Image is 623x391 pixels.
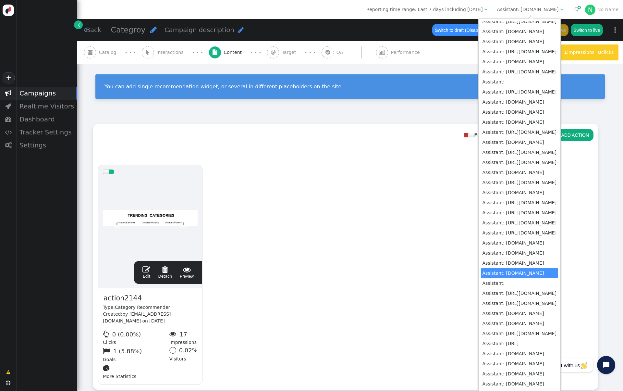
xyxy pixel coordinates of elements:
span:  [5,129,12,135]
span:  [238,27,244,33]
span: Catalog [99,49,119,56]
div: Dashboard [16,113,77,126]
span:  [78,21,80,28]
span: Target [282,49,299,56]
td: Assistant: [DOMAIN_NAME] [481,107,558,117]
b: 0 [598,50,601,55]
td: Assistant: [URL][DOMAIN_NAME] [481,329,558,339]
span: impressions [564,50,594,55]
div: Assistant: [DOMAIN_NAME] [497,6,559,13]
div: More Statistics [103,363,169,380]
td: Assistant: [481,278,558,288]
span: 1 (5.88%) [113,348,142,355]
span:  [142,266,150,273]
td: Assistant: [DOMAIN_NAME] [481,349,558,359]
td: Assistant: [URL][DOMAIN_NAME] [481,127,558,137]
span: Performance [391,49,422,56]
span:  [325,50,330,55]
span:  [484,7,487,12]
td: Assistant: [URL][DOMAIN_NAME] [481,198,558,208]
a: Edit [142,266,150,279]
span:  [103,347,112,354]
div: N [585,5,595,15]
span:  [103,365,112,372]
span: Category Recommender [115,305,170,310]
span:  [560,7,563,12]
td: Assistant: [DOMAIN_NAME] [481,369,558,379]
td: Assistant: [DOMAIN_NAME] [481,238,558,248]
td: Assistant: [DOMAIN_NAME] [481,359,558,369]
td: Assistant: [URL][DOMAIN_NAME] [481,67,558,77]
span: 17 [180,331,187,338]
a:  Interactions · · · [142,41,209,64]
span:  [379,50,385,55]
div: Visitors [169,346,198,363]
td: Assistant: [DOMAIN_NAME] [481,97,558,107]
button: ADD ACTION [549,129,593,141]
a:  Catalog · · · [84,41,142,64]
span:  [158,266,172,273]
button: Switch to live [571,24,603,36]
a:  QA [322,41,376,64]
td: Assistant: [URL][DOMAIN_NAME] [481,178,558,188]
span: Categroy [111,25,146,34]
span:  [150,26,157,33]
div: Settings [16,139,77,152]
a:  [74,20,83,29]
td: Assistant: [DOMAIN_NAME] [481,188,558,198]
td: Assistant: [DOMAIN_NAME] [481,258,558,268]
td: Assistant: [URL] [481,339,558,349]
span:  [146,50,150,55]
span: clicks [598,50,614,55]
b: 1 [564,50,567,55]
div: · · · [192,48,203,57]
div: Rotation and A/B testing mode [464,132,549,138]
td: Assistant: [DOMAIN_NAME] [481,117,558,127]
button: Switch to draft (Disable testing) [432,24,501,36]
span: QA [336,49,346,56]
span: 0 (0.00%) [112,331,141,338]
span:  [271,50,275,55]
span:  [88,50,92,55]
td: Assistant: [DOMAIN_NAME] [481,168,558,178]
td: Assistant: [URL][DOMAIN_NAME] [481,17,558,27]
div: Created: [103,311,198,324]
td: Assistant: [URL][DOMAIN_NAME] [481,208,558,218]
td: Assistant: [URL][DOMAIN_NAME] [481,147,558,158]
span:  [6,369,10,375]
div: Campaigns [16,87,77,100]
div: Tracker Settings [16,126,77,139]
td: Assistant: [DOMAIN_NAME] [481,379,558,389]
a: Preview [180,266,194,279]
a: + [3,72,14,83]
span:  [103,331,111,337]
div: · · · [305,48,315,57]
span: 0.02% [179,347,198,354]
a: NNo Name [585,7,618,12]
td: Assistant: [DOMAIN_NAME] [481,319,558,329]
span:  [5,142,12,148]
td: Assistant: [URL][DOMAIN_NAME] [481,298,558,309]
span: Reporting time range: Last 7 days including [DATE] [366,7,483,12]
a: Back [84,25,102,35]
td: Assistant: [DOMAIN_NAME] [481,268,558,278]
div: Realtime Visitors [16,100,77,113]
td: Assistant: [DOMAIN_NAME] [481,248,558,258]
span:  [5,103,11,109]
span: Content [224,49,244,56]
a: Detach [158,266,172,279]
img: logo-icon.svg [3,5,14,16]
span:  [84,27,86,33]
span:  [5,90,11,96]
td: Assistant: [URL][DOMAIN_NAME] [481,47,558,57]
td: Assistant: [DOMAIN_NAME] [481,57,558,67]
a:  Performance [376,41,434,64]
span:  [213,50,217,55]
span:  [6,381,10,385]
a: ⋮ [607,20,623,40]
td: Assistant: [DOMAIN_NAME] [481,27,558,37]
td: Assistant: [DOMAIN_NAME] [481,137,558,147]
td: Assistant: [DOMAIN_NAME] [481,37,558,47]
span:  [5,116,11,122]
td: Assistant: [481,77,558,87]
